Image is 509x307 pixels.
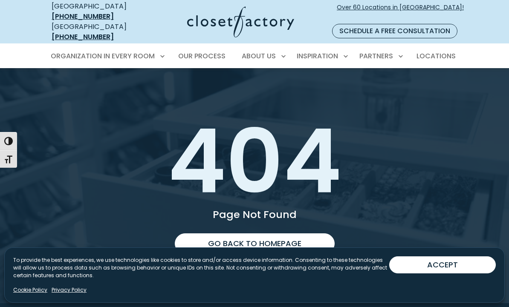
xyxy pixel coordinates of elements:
span: About Us [242,51,276,61]
span: Inspiration [297,51,338,61]
p: To provide the best experiences, we use technologies like cookies to store and/or access device i... [13,256,389,279]
h1: 404 [58,118,451,206]
img: Closet Factory Logo [187,6,294,37]
a: Cookie Policy [13,286,47,294]
a: [PHONE_NUMBER] [52,11,114,21]
button: ACCEPT [389,256,496,273]
span: Over 60 Locations in [GEOGRAPHIC_DATA]! [337,3,464,21]
a: Privacy Policy [52,286,87,294]
span: Partners [359,51,393,61]
a: Go back to homepage [175,233,335,254]
span: Organization in Every Room [51,51,155,61]
a: Schedule a Free Consultation [332,24,457,38]
div: [GEOGRAPHIC_DATA] [52,22,145,42]
span: Our Process [178,51,226,61]
span: Locations [416,51,456,61]
nav: Primary Menu [45,44,464,68]
p: Page Not Found [58,209,451,220]
div: [GEOGRAPHIC_DATA] [52,1,145,22]
a: [PHONE_NUMBER] [52,32,114,42]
